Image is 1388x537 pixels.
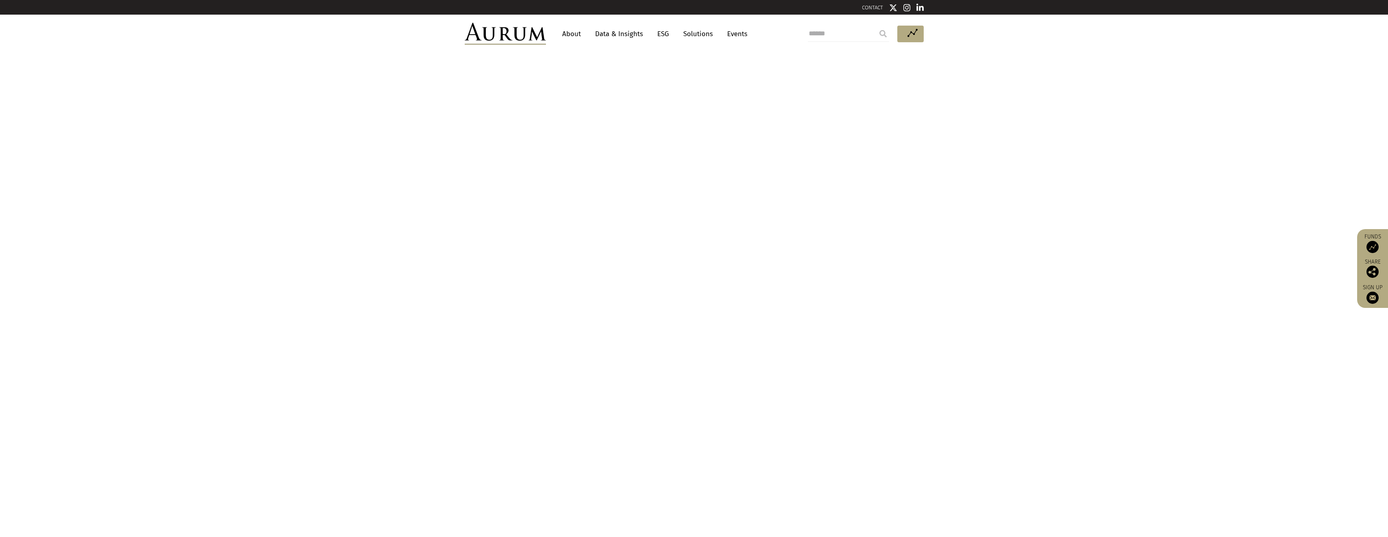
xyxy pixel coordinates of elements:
[653,26,673,41] a: ESG
[875,26,891,42] input: Submit
[889,4,897,12] img: Twitter icon
[903,4,911,12] img: Instagram icon
[1361,284,1384,304] a: Sign up
[1361,259,1384,278] div: Share
[1366,266,1379,278] img: Share this post
[591,26,647,41] a: Data & Insights
[1361,233,1384,253] a: Funds
[465,23,546,45] img: Aurum
[723,26,747,41] a: Events
[1366,241,1379,253] img: Access Funds
[916,4,924,12] img: Linkedin icon
[558,26,585,41] a: About
[679,26,717,41] a: Solutions
[1366,292,1379,304] img: Sign up to our newsletter
[862,4,883,11] a: CONTACT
